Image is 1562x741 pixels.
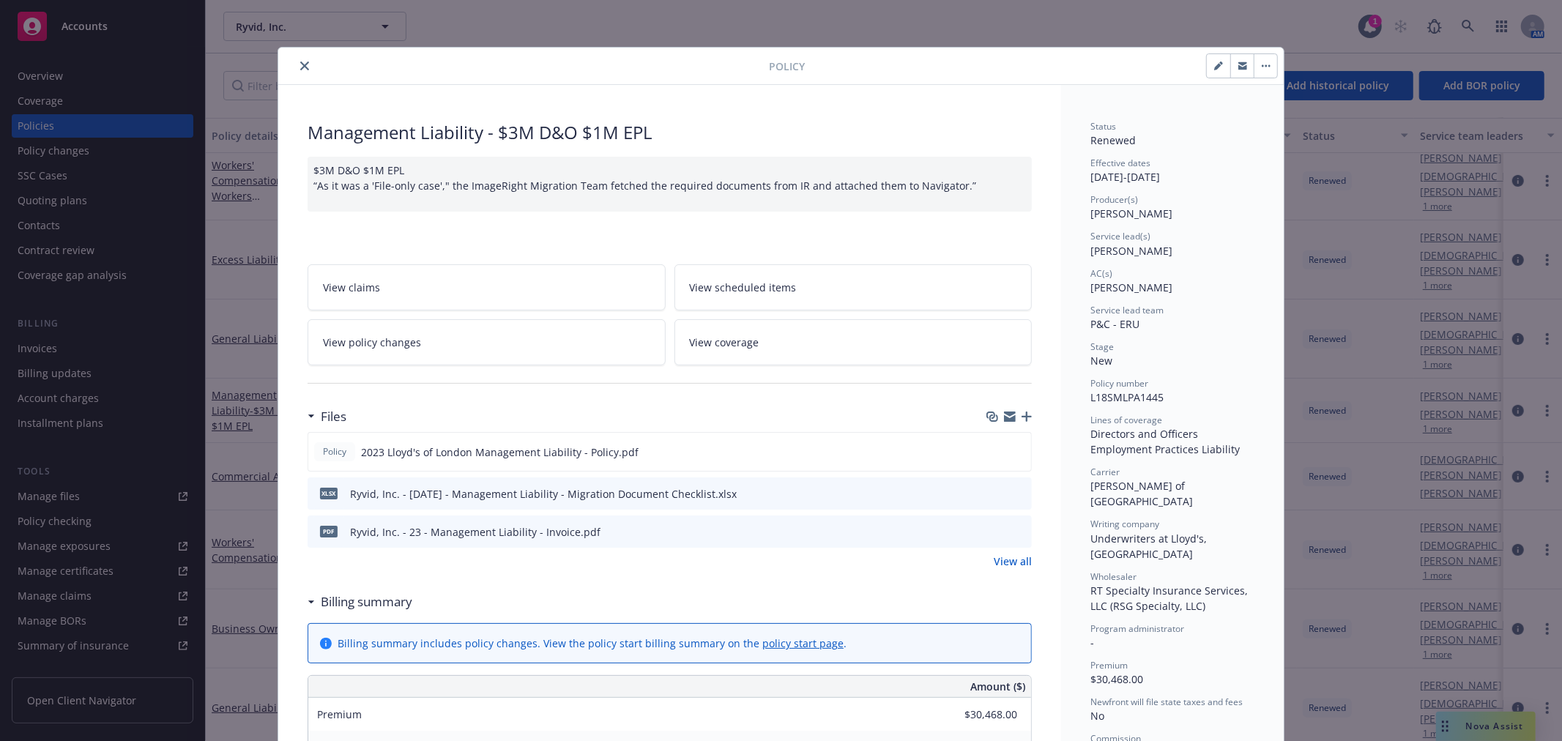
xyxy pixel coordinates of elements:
[308,264,666,310] a: View claims
[321,592,412,611] h3: Billing summary
[1090,133,1136,147] span: Renewed
[321,407,346,426] h3: Files
[1090,636,1094,649] span: -
[1090,426,1254,442] div: Directors and Officers
[308,157,1032,212] div: $3M D&O $1M EPL “As it was a 'File-only case'," the ImageRight Migration Team fetched the require...
[1090,518,1159,530] span: Writing company
[1090,696,1243,708] span: Newfront will file state taxes and fees
[762,636,844,650] a: policy start page
[308,120,1032,145] div: Management Liability - $3M D&O $1M EPL
[970,679,1025,694] span: Amount ($)
[1090,377,1148,390] span: Policy number
[317,707,362,721] span: Premium
[1090,267,1112,280] span: AC(s)
[350,524,600,540] div: Ryvid, Inc. - 23 - Management Liability - Invoice.pdf
[1013,486,1026,502] button: preview file
[1013,524,1026,540] button: preview file
[989,524,1001,540] button: download file
[1090,659,1128,671] span: Premium
[1090,340,1114,353] span: Stage
[1090,157,1150,169] span: Effective dates
[1090,193,1138,206] span: Producer(s)
[769,59,805,74] span: Policy
[323,280,380,295] span: View claims
[931,704,1026,726] input: 0.00
[308,407,346,426] div: Files
[338,636,847,651] div: Billing summary includes policy changes. View the policy start billing summary on the .
[1090,466,1120,478] span: Carrier
[1090,479,1193,508] span: [PERSON_NAME] of [GEOGRAPHIC_DATA]
[994,554,1032,569] a: View all
[323,335,421,350] span: View policy changes
[690,335,759,350] span: View coverage
[361,444,639,460] span: 2023 Lloyd's of London Management Liability - Policy.pdf
[320,445,349,458] span: Policy
[1090,570,1137,583] span: Wholesaler
[1090,244,1172,258] span: [PERSON_NAME]
[308,592,412,611] div: Billing summary
[690,280,797,295] span: View scheduled items
[989,486,1001,502] button: download file
[674,319,1033,365] a: View coverage
[1090,206,1172,220] span: [PERSON_NAME]
[1090,442,1254,457] div: Employment Practices Liability
[1090,414,1162,426] span: Lines of coverage
[1090,157,1254,185] div: [DATE] - [DATE]
[1090,672,1143,686] span: $30,468.00
[296,57,313,75] button: close
[1090,584,1251,613] span: RT Specialty Insurance Services, LLC (RSG Specialty, LLC)
[1090,230,1150,242] span: Service lead(s)
[1090,532,1210,561] span: Underwriters at Lloyd's, [GEOGRAPHIC_DATA]
[308,319,666,365] a: View policy changes
[320,526,338,537] span: pdf
[1090,280,1172,294] span: [PERSON_NAME]
[1090,390,1164,404] span: L18SMLPA1445
[320,488,338,499] span: xlsx
[1090,304,1164,316] span: Service lead team
[350,486,737,502] div: Ryvid, Inc. - [DATE] - Management Liability - Migration Document Checklist.xlsx
[1090,622,1184,635] span: Program administrator
[1090,354,1112,368] span: New
[674,264,1033,310] a: View scheduled items
[1012,444,1025,460] button: preview file
[1090,709,1104,723] span: No
[989,444,1000,460] button: download file
[1090,317,1139,331] span: P&C - ERU
[1090,120,1116,133] span: Status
